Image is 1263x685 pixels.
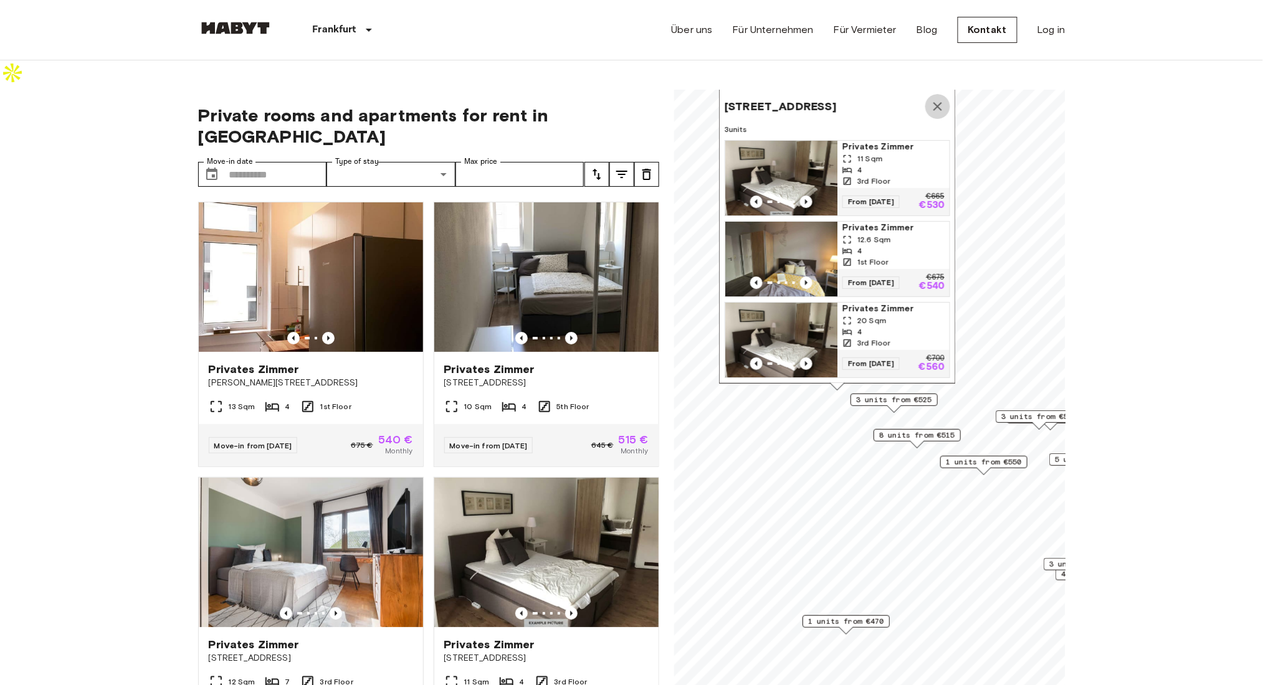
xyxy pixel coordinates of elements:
[946,456,1022,468] span: 1 units from €550
[750,276,763,289] button: Previous image
[557,401,589,412] span: 5th Floor
[834,22,897,37] a: Für Vermieter
[434,478,659,627] img: Marketing picture of unit DE-04-030-002-01HF
[515,607,528,620] button: Previous image
[591,440,614,451] span: 645 €
[1049,559,1125,570] span: 3 units from €525
[856,394,932,405] span: 3 units from €525
[1049,453,1137,473] div: Map marker
[857,245,862,257] span: 4
[229,401,255,412] span: 13 Sqm
[565,607,578,620] button: Previous image
[450,441,528,450] span: Move-in from [DATE]
[940,456,1027,475] div: Map marker
[330,607,342,620] button: Previous image
[725,140,950,216] a: Marketing picture of unit DE-04-030-002-01HFPrevious imagePrevious imagePrivates Zimmer11 Sqm43rd...
[800,357,813,370] button: Previous image
[857,153,883,164] span: 11 Sqm
[209,362,299,377] span: Privates Zimmer
[209,377,413,389] span: [PERSON_NAME][STREET_ADDRESS]
[750,196,763,208] button: Previous image
[919,281,945,291] p: €540
[874,429,961,448] div: Map marker
[851,394,938,413] div: Map marker
[958,17,1018,43] a: Kontakt
[378,434,413,445] span: 540 €
[207,156,253,167] label: Move-in date
[634,162,659,187] button: tune
[199,202,423,352] img: Marketing picture of unit DE-04-034-001-01HF
[214,441,292,450] span: Move-in from [DATE]
[926,355,944,362] p: €700
[725,303,837,377] img: Marketing picture of unit DE-04-030-002-04HF
[857,338,890,349] span: 3rd Floor
[719,88,956,390] div: Map marker
[725,124,950,135] span: 3 units
[800,276,813,289] button: Previous image
[750,357,763,370] button: Previous image
[725,221,950,297] a: Marketing picture of unit DE-04-030-001-03HFPrevious imagePrevious imagePrivates Zimmer12.6 Sqm41...
[198,22,273,34] img: Habyt
[287,332,300,344] button: Previous image
[808,616,884,627] span: 1 units from €470
[725,141,837,215] img: Marketing picture of unit DE-04-030-002-01HF
[434,202,659,467] a: Marketing picture of unit DE-04-029-005-03HFPrevious imagePrevious imagePrivates Zimmer[STREET_AD...
[444,652,649,664] span: [STREET_ADDRESS]
[842,196,900,208] span: From [DATE]
[285,401,290,412] span: 4
[280,607,292,620] button: Previous image
[842,141,945,153] span: Privates Zimmer
[1055,454,1131,465] span: 5 units from €550
[522,401,527,412] span: 4
[925,193,944,201] p: €665
[619,434,649,445] span: 515 €
[996,410,1083,430] div: Map marker
[733,22,814,37] a: Für Unternehmen
[926,274,944,281] p: €675
[1056,568,1143,587] div: Map marker
[335,156,379,167] label: Type of stay
[725,99,837,114] span: [STREET_ADDRESS]
[842,357,900,370] span: From [DATE]
[609,162,634,187] button: tune
[672,22,713,37] a: Über uns
[857,257,889,268] span: 1st Floor
[565,332,578,344] button: Previous image
[584,162,609,187] button: tune
[515,332,528,344] button: Previous image
[313,22,356,37] p: Frankfurt
[199,162,224,187] button: Choose date
[725,302,950,378] a: Marketing picture of unit DE-04-030-002-04HFPrevious imagePrevious imagePrivates Zimmer20 Sqm43rd...
[199,478,423,627] img: Marketing picture of unit DE-04-024-002-03HF
[857,164,862,176] span: 4
[842,303,945,315] span: Privates Zimmer
[621,445,648,456] span: Monthly
[464,401,492,412] span: 10 Sqm
[879,430,955,441] span: 8 units from €515
[464,156,498,167] label: Max price
[444,637,535,652] span: Privates Zimmer
[209,652,413,664] span: [STREET_ADDRESS]
[320,401,351,412] span: 1st Floor
[434,202,659,352] img: Marketing picture of unit DE-04-029-005-03HF
[919,201,945,210] p: €530
[842,276,900,289] span: From [DATE]
[800,196,813,208] button: Previous image
[322,332,335,344] button: Previous image
[857,326,862,338] span: 4
[857,176,890,187] span: 3rd Floor
[1001,411,1077,422] span: 3 units from €560
[385,445,412,456] span: Monthly
[351,440,373,451] span: 675 €
[1037,22,1065,37] a: Log in
[198,105,659,147] span: Private rooms and apartments for rent in [GEOGRAPHIC_DATA]
[857,315,887,326] span: 20 Sqm
[1044,558,1131,577] div: Map marker
[444,377,649,389] span: [STREET_ADDRESS]
[803,615,890,635] div: Map marker
[918,362,945,372] p: €560
[725,222,837,296] img: Marketing picture of unit DE-04-030-001-03HF
[917,22,938,37] a: Blog
[842,222,945,234] span: Privates Zimmer
[857,234,891,245] span: 12.6 Sqm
